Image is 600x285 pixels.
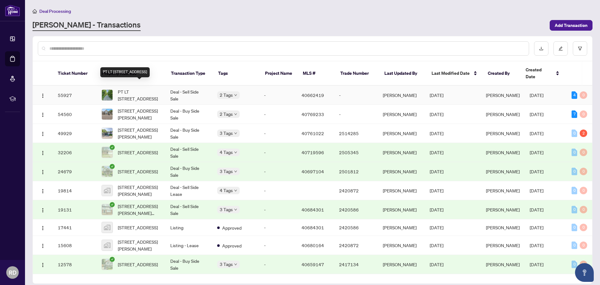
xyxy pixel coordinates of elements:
img: thumbnail-img [102,204,112,215]
span: [DATE] [530,130,543,136]
span: [DATE] [530,92,543,98]
div: PT LT [STREET_ADDRESS] [100,67,150,77]
span: RD [9,268,17,277]
th: Tags [213,61,260,86]
td: - [259,219,297,236]
td: [PERSON_NAME] [378,162,425,181]
div: 7 [572,110,577,118]
span: 40719596 [302,150,324,155]
img: Logo [40,208,45,213]
td: Deal - Buy Side Sale [165,162,212,181]
span: [DATE] [430,169,443,174]
span: Approved [222,224,242,231]
th: Created Date [521,61,565,86]
th: Trade Number [335,61,379,86]
td: 15608 [53,236,97,255]
td: Deal - Buy Side Sale [165,105,212,124]
div: 0 [572,130,577,137]
span: 40697104 [302,169,324,174]
span: [DATE] [430,150,443,155]
td: - [259,181,297,200]
span: [DATE] [530,150,543,155]
td: - [259,86,297,105]
div: 0 [572,242,577,249]
span: [PERSON_NAME] [486,92,520,98]
span: [DATE] [430,92,443,98]
button: Logo [38,90,48,100]
span: home [32,9,37,13]
button: Logo [38,259,48,269]
span: down [234,189,237,192]
button: Logo [38,205,48,215]
button: Logo [38,166,48,176]
span: [PERSON_NAME] [486,188,520,193]
span: [DATE] [430,242,443,248]
td: Deal - Sell Side Sale [165,86,212,105]
td: - [259,200,297,219]
td: 2505345 [334,143,378,162]
div: 0 [580,168,587,175]
img: Logo [40,262,45,267]
img: thumbnail-img [102,147,112,158]
span: check-circle [110,164,115,169]
span: 40761022 [302,130,324,136]
span: [STREET_ADDRESS][PERSON_NAME] [118,184,160,197]
span: [STREET_ADDRESS] [118,149,158,156]
span: [DATE] [430,207,443,212]
span: down [234,113,237,116]
td: 19814 [53,181,97,200]
img: Logo [40,189,45,194]
img: Logo [40,131,45,136]
span: Approved [222,242,242,249]
img: thumbnail-img [102,109,112,120]
span: 2 Tags [220,91,233,99]
div: 0 [572,187,577,194]
span: 40680164 [302,242,324,248]
th: Created By [483,61,521,86]
td: - [334,105,378,124]
td: Deal - Sell Side Sale [165,200,212,219]
td: - [334,86,378,105]
span: Add Transaction [555,20,587,30]
button: Logo [38,147,48,157]
span: 3 Tags [220,168,233,175]
span: [PERSON_NAME] [486,169,520,174]
th: Last Updated By [379,61,427,86]
td: 2420586 [334,219,378,236]
span: [DATE] [530,169,543,174]
span: [PERSON_NAME] [486,111,520,117]
td: [PERSON_NAME] [378,236,425,255]
div: 0 [580,149,587,156]
th: Ticket Number [53,61,97,86]
button: download [534,41,548,56]
img: thumbnail-img [102,185,112,196]
span: download [539,46,543,51]
button: Logo [38,240,48,250]
img: Logo [40,150,45,155]
td: - [259,255,297,274]
td: 49929 [53,124,97,143]
div: 0 [580,206,587,213]
td: 2420872 [334,181,378,200]
img: logo [5,5,20,16]
button: Add Transaction [550,20,592,31]
span: Deal Processing [39,8,71,14]
td: 24679 [53,162,97,181]
td: [PERSON_NAME] [378,219,425,236]
span: [PERSON_NAME] [486,242,520,248]
span: PT LT [STREET_ADDRESS] [118,88,160,102]
span: [STREET_ADDRESS] [118,261,158,268]
span: 40684301 [302,225,324,230]
span: [STREET_ADDRESS][PERSON_NAME] [118,107,160,121]
div: 0 [580,224,587,231]
button: Logo [38,222,48,232]
td: - [259,236,297,255]
td: 2417134 [334,255,378,274]
a: [PERSON_NAME] - Transactions [32,20,141,31]
span: [DATE] [530,111,543,117]
span: 4 Tags [220,149,233,156]
td: 54560 [53,105,97,124]
span: [PERSON_NAME] [486,207,520,212]
td: 2420586 [334,200,378,219]
th: Project Name [260,61,298,86]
